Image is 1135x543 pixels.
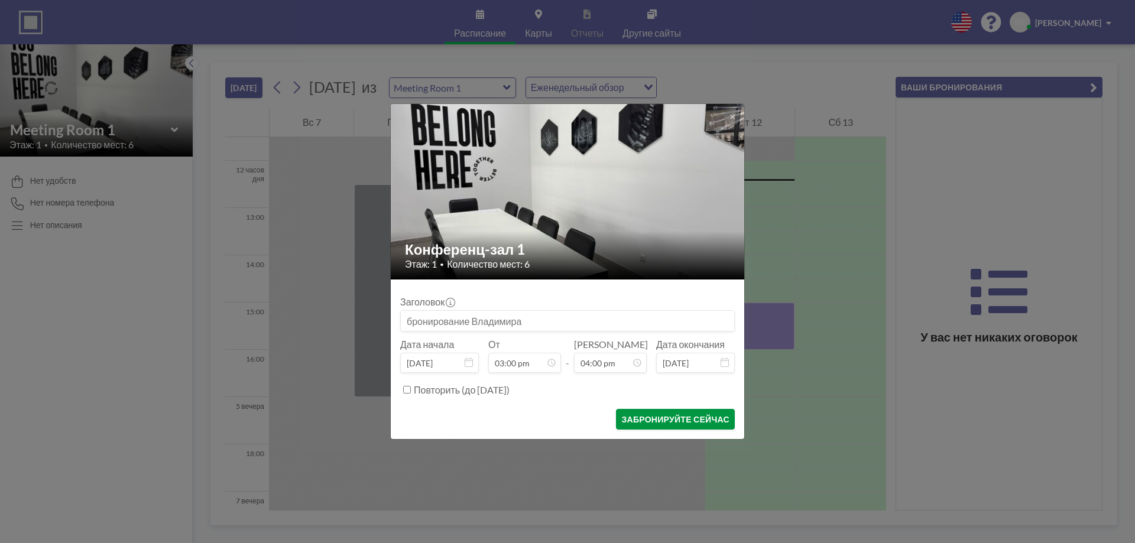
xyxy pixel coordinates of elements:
[488,339,500,350] font: От
[405,258,437,269] font: Этаж: 1
[616,409,735,430] button: ЗАБРОНИРУЙТЕ СЕЙЧАС
[414,384,510,395] font: Повторить (до [DATE])
[440,260,444,269] font: •
[574,339,648,350] font: [PERSON_NAME]
[391,58,745,324] img: 537.jpg
[447,258,530,269] font: Количество мест: 6
[621,414,729,424] font: ЗАБРОНИРУЙТЕ СЕЙЧАС
[405,240,525,258] font: Конференц-зал 1
[400,339,454,350] font: Дата начала
[566,357,569,368] font: -
[401,311,734,331] input: бронирование Владимира
[656,339,725,350] font: Дата окончания
[400,296,445,307] font: Заголовок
